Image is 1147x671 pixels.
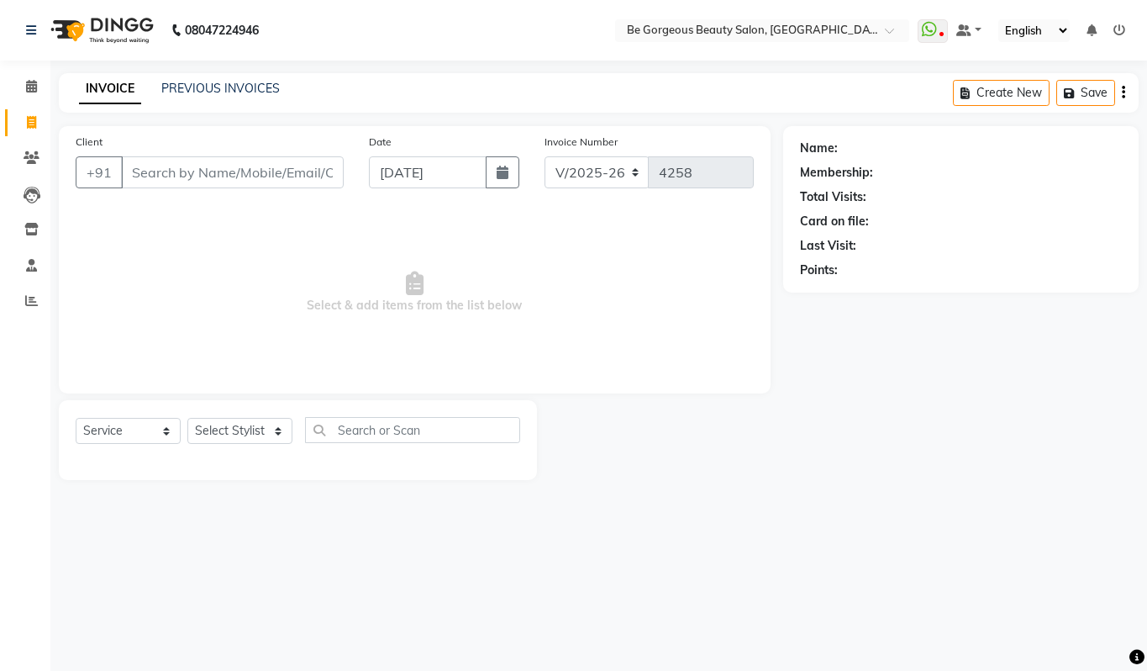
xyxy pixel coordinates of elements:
b: 08047224946 [185,7,259,54]
label: Invoice Number [545,135,618,150]
button: Create New [953,80,1050,106]
span: Select & add items from the list below [76,209,754,377]
label: Client [76,135,103,150]
a: PREVIOUS INVOICES [161,81,280,96]
div: Card on file: [800,213,869,230]
button: Save [1056,80,1115,106]
img: logo [43,7,158,54]
input: Search or Scan [305,417,520,443]
a: INVOICE [79,74,141,104]
div: Name: [800,140,838,157]
div: Membership: [800,164,873,182]
label: Date [369,135,392,150]
input: Search by Name/Mobile/Email/Code [121,156,344,188]
button: +91 [76,156,123,188]
div: Last Visit: [800,237,856,255]
div: Total Visits: [800,188,866,206]
div: Points: [800,262,838,279]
